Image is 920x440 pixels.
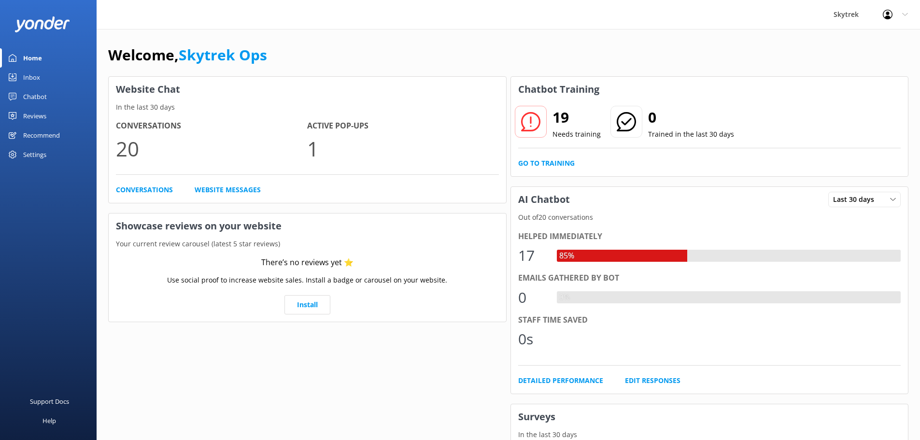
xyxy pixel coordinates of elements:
[307,120,498,132] h4: Active Pop-ups
[511,404,908,429] h3: Surveys
[648,106,734,129] h2: 0
[511,77,607,102] h3: Chatbot Training
[23,87,47,106] div: Chatbot
[261,256,354,269] div: There’s no reviews yet ⭐
[23,48,42,68] div: Home
[552,106,601,129] h2: 19
[518,230,901,243] div: Helped immediately
[116,185,173,195] a: Conversations
[109,77,506,102] h3: Website Chat
[23,145,46,164] div: Settings
[109,213,506,239] h3: Showcase reviews on your website
[116,120,307,132] h4: Conversations
[518,158,575,169] a: Go to Training
[307,132,498,165] p: 1
[109,102,506,113] p: In the last 30 days
[30,392,69,411] div: Support Docs
[511,187,577,212] h3: AI Chatbot
[511,212,908,223] p: Out of 20 conversations
[552,129,601,140] p: Needs training
[648,129,734,140] p: Trained in the last 30 days
[518,244,547,267] div: 17
[518,327,547,351] div: 0s
[116,132,307,165] p: 20
[833,194,880,205] span: Last 30 days
[14,16,70,32] img: yonder-white-logo.png
[518,286,547,309] div: 0
[23,68,40,87] div: Inbox
[557,291,572,304] div: 0%
[179,45,267,65] a: Skytrek Ops
[167,275,447,285] p: Use social proof to increase website sales. Install a badge or carousel on your website.
[284,295,330,314] a: Install
[109,239,506,249] p: Your current review carousel (latest 5 star reviews)
[23,106,46,126] div: Reviews
[195,185,261,195] a: Website Messages
[557,250,577,262] div: 85%
[511,429,908,440] p: In the last 30 days
[625,375,680,386] a: Edit Responses
[42,411,56,430] div: Help
[518,272,901,284] div: Emails gathered by bot
[518,314,901,326] div: Staff time saved
[518,375,603,386] a: Detailed Performance
[23,126,60,145] div: Recommend
[108,43,267,67] h1: Welcome,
